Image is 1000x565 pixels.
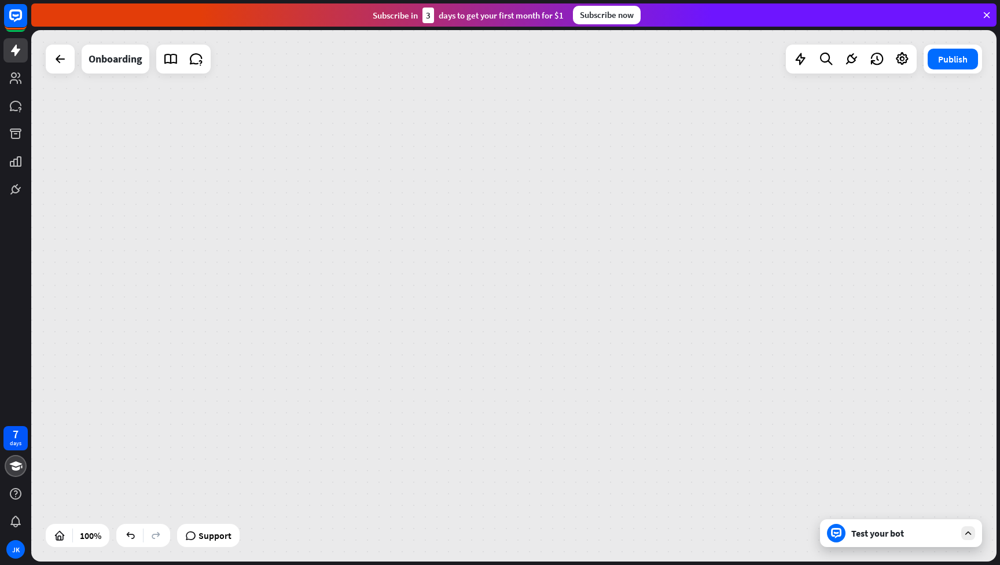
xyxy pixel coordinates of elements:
[3,426,28,450] a: 7 days
[10,439,21,447] div: days
[13,429,19,439] div: 7
[422,8,434,23] div: 3
[6,540,25,559] div: JK
[373,8,564,23] div: Subscribe in days to get your first month for $1
[573,6,641,24] div: Subscribe now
